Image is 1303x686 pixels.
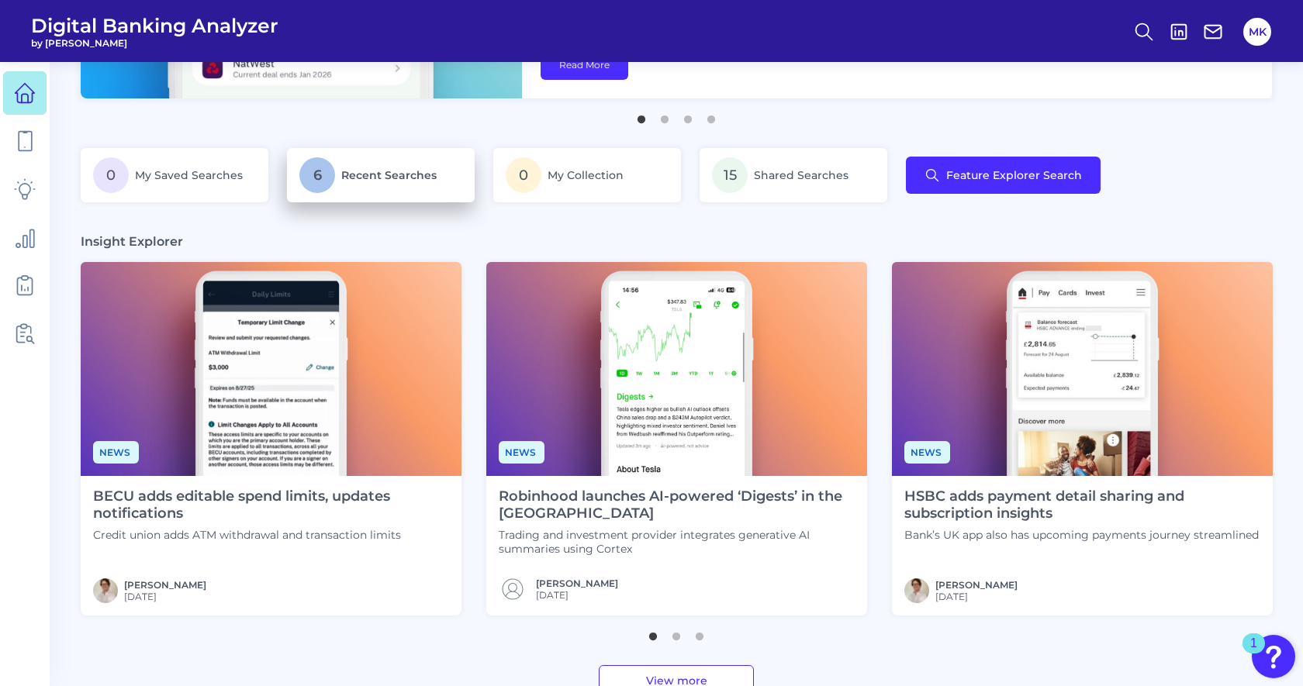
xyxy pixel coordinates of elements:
[657,108,672,123] button: 2
[712,157,748,193] span: 15
[904,441,950,464] span: News
[341,168,437,182] span: Recent Searches
[81,148,268,202] a: 0My Saved Searches
[1243,18,1271,46] button: MK
[124,579,206,591] a: [PERSON_NAME]
[31,37,278,49] span: by [PERSON_NAME]
[680,108,696,123] button: 3
[493,148,681,202] a: 0My Collection
[299,157,335,193] span: 6
[935,591,1018,602] span: [DATE]
[93,157,129,193] span: 0
[486,262,867,476] img: News - Phone (1).png
[754,168,849,182] span: Shared Searches
[634,108,649,123] button: 1
[31,14,278,37] span: Digital Banking Analyzer
[499,528,855,556] p: Trading and investment provider integrates generative AI summaries using Cortex
[904,578,929,603] img: MIchael McCaw
[906,157,1101,194] button: Feature Explorer Search
[499,488,855,522] h4: Robinhood launches AI-powered ‘Digests’ in the [GEOGRAPHIC_DATA]
[506,157,541,193] span: 0
[946,169,1082,181] span: Feature Explorer Search
[135,168,243,182] span: My Saved Searches
[499,444,544,459] a: News
[1250,643,1257,664] div: 1
[536,589,618,601] span: [DATE]
[645,625,661,640] button: 1
[81,262,461,476] img: News - Phone (2).png
[703,108,719,123] button: 4
[692,625,707,640] button: 3
[287,148,475,202] a: 6Recent Searches
[536,577,618,589] a: [PERSON_NAME]
[81,233,183,250] h3: Insight Explorer
[1252,635,1295,678] button: Open Resource Center, 1 new notification
[93,488,449,522] h4: BECU adds editable spend limits, updates notifications
[548,168,624,182] span: My Collection
[904,444,950,459] a: News
[892,262,1273,476] img: News - Phone.png
[124,591,206,602] span: [DATE]
[669,625,684,640] button: 2
[904,488,1260,522] h4: HSBC adds payment detail sharing and subscription insights
[904,528,1260,542] p: Bank’s UK app also has upcoming payments journey streamlined
[935,579,1018,591] a: [PERSON_NAME]
[700,148,887,202] a: 15Shared Searches
[93,578,118,603] img: MIchael McCaw
[93,444,139,459] a: News
[93,528,449,542] p: Credit union adds ATM withdrawal and transaction limits
[541,50,628,80] a: Read More
[499,441,544,464] span: News
[93,441,139,464] span: News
